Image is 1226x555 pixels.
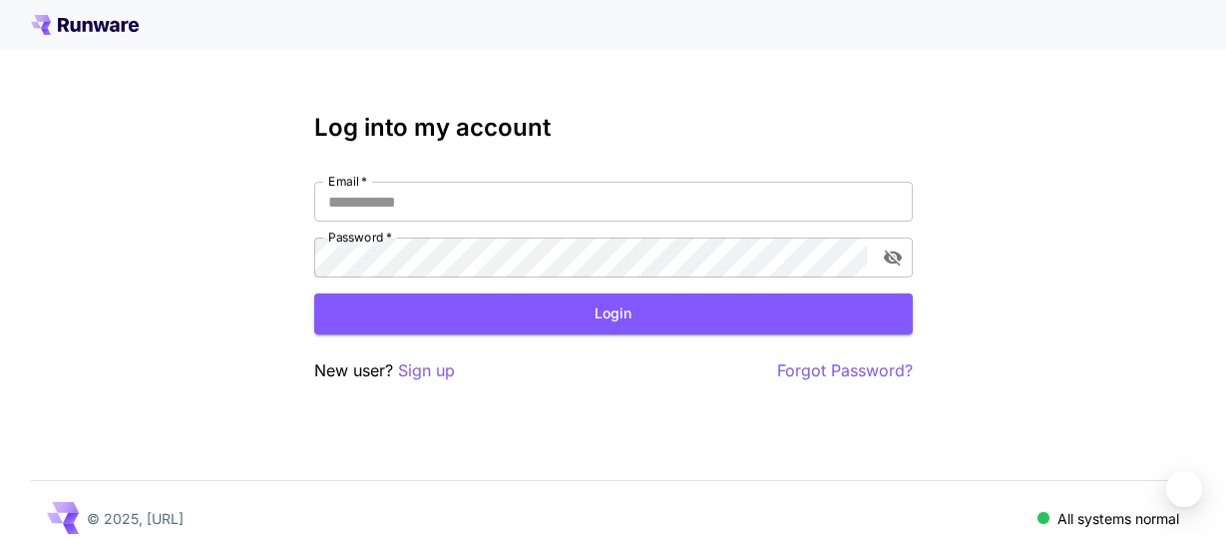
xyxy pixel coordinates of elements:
[328,173,367,190] label: Email
[398,358,455,383] button: Sign up
[314,293,913,334] button: Login
[875,240,911,276] button: toggle password visibility
[314,114,913,142] h3: Log into my account
[1057,508,1179,529] p: All systems normal
[87,508,184,529] p: © 2025, [URL]
[314,358,455,383] p: New user?
[328,229,392,246] label: Password
[777,358,913,383] button: Forgot Password?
